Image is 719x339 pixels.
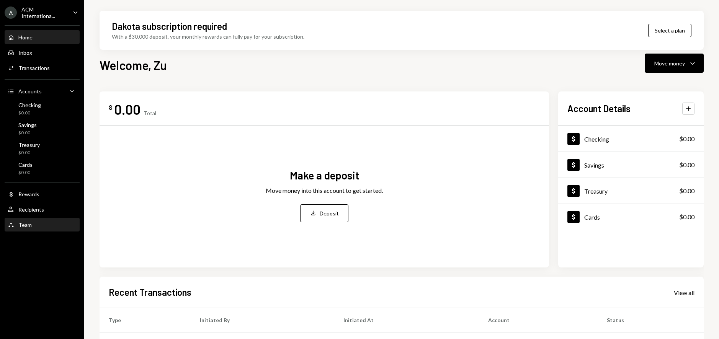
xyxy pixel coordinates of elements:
a: Savings$0.00 [558,152,704,178]
button: Deposit [300,204,348,222]
div: $0.00 [18,130,37,136]
a: Savings$0.00 [5,119,80,138]
th: Status [598,308,704,332]
div: Dakota subscription required [112,20,227,33]
div: $0.00 [679,160,694,169]
div: Accounts [18,88,42,95]
a: View all [674,288,694,297]
div: Move money into this account to get started. [266,186,383,195]
div: 0.00 [114,101,141,118]
div: $0.00 [679,134,694,143]
div: $0.00 [18,110,41,116]
button: Select a plan [648,24,691,37]
button: Move money [645,54,704,73]
a: Recipients [5,202,80,216]
div: $0.00 [18,169,33,176]
div: $0.00 [679,212,694,222]
a: Checking$0.00 [5,99,80,118]
a: Accounts [5,84,80,98]
div: $0.00 [18,150,40,156]
div: View all [674,289,694,297]
a: Team [5,218,80,231]
div: Make a deposit [290,168,359,183]
a: Inbox [5,46,80,59]
div: $ [109,104,113,111]
div: Recipients [18,206,44,213]
h2: Account Details [567,102,631,115]
div: Home [18,34,33,41]
th: Initiated By [191,308,334,332]
h2: Recent Transactions [109,286,191,298]
div: Cards [18,161,33,168]
th: Type [100,308,191,332]
div: A [5,7,17,19]
h1: Welcome, Zu [100,57,167,73]
div: Total [144,110,156,116]
a: Rewards [5,187,80,201]
div: Checking [18,102,41,108]
div: Team [18,222,32,228]
th: Initiated At [334,308,479,332]
a: Treasury$0.00 [558,178,704,204]
a: Treasury$0.00 [5,139,80,158]
div: Deposit [320,209,339,217]
div: ACM Internationa... [21,6,67,19]
div: Treasury [584,187,608,195]
div: Rewards [18,191,39,197]
div: Treasury [18,142,40,148]
a: Transactions [5,61,80,75]
div: Transactions [18,65,50,71]
div: Savings [18,122,37,128]
div: With a $30,000 deposit, your monthly rewards can fully pay for your subscription. [112,33,304,41]
div: Cards [584,214,600,221]
a: Home [5,30,80,44]
a: Cards$0.00 [558,204,704,230]
div: $0.00 [679,186,694,196]
div: Savings [584,161,604,169]
div: Inbox [18,49,32,56]
div: Checking [584,135,609,143]
div: Move money [654,59,685,67]
th: Account [479,308,598,332]
a: Cards$0.00 [5,159,80,178]
a: Checking$0.00 [558,126,704,152]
